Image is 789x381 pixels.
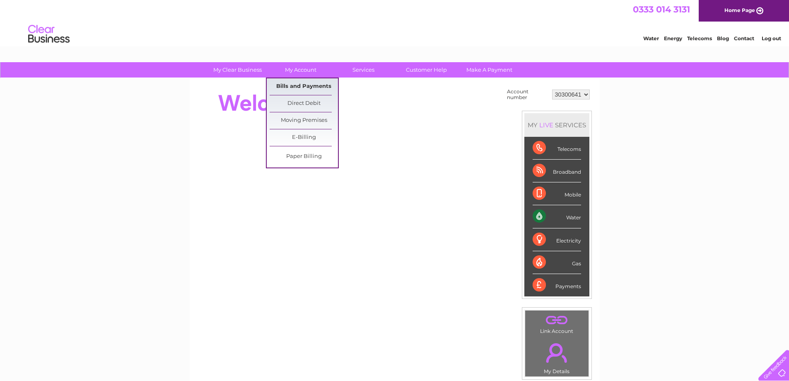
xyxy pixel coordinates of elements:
[533,228,581,251] div: Electricity
[270,78,338,95] a: Bills and Payments
[270,129,338,146] a: E-Billing
[266,62,335,78] a: My Account
[505,87,550,102] td: Account number
[525,310,589,336] td: Link Account
[533,274,581,296] div: Payments
[687,35,712,41] a: Telecoms
[664,35,682,41] a: Energy
[28,22,70,47] img: logo.png
[392,62,461,78] a: Customer Help
[633,4,690,15] a: 0333 014 3131
[717,35,729,41] a: Blog
[533,251,581,274] div: Gas
[643,35,659,41] a: Water
[524,113,589,137] div: MY SERVICES
[533,205,581,228] div: Water
[762,35,781,41] a: Log out
[199,5,591,40] div: Clear Business is a trading name of Verastar Limited (registered in [GEOGRAPHIC_DATA] No. 3667643...
[538,121,555,129] div: LIVE
[270,112,338,129] a: Moving Premises
[270,95,338,112] a: Direct Debit
[270,148,338,165] a: Paper Billing
[525,336,589,377] td: My Details
[455,62,524,78] a: Make A Payment
[533,182,581,205] div: Mobile
[533,160,581,182] div: Broadband
[734,35,754,41] a: Contact
[527,338,586,367] a: .
[203,62,272,78] a: My Clear Business
[527,313,586,327] a: .
[533,137,581,160] div: Telecoms
[329,62,398,78] a: Services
